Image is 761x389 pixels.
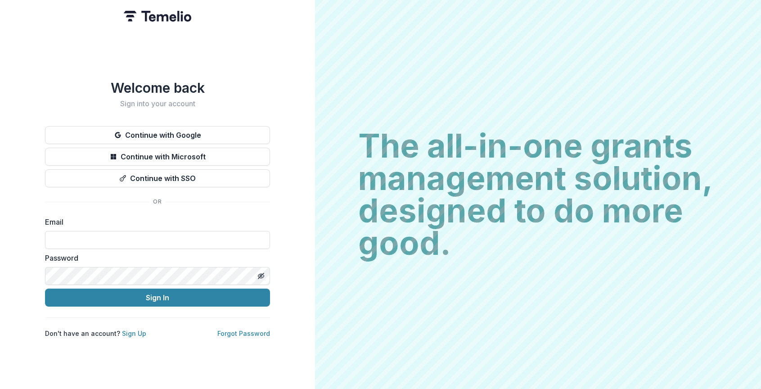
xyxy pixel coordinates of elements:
[45,148,270,166] button: Continue with Microsoft
[45,126,270,144] button: Continue with Google
[45,169,270,187] button: Continue with SSO
[45,80,270,96] h1: Welcome back
[45,217,265,227] label: Email
[122,330,146,337] a: Sign Up
[45,100,270,108] h2: Sign into your account
[45,289,270,307] button: Sign In
[217,330,270,337] a: Forgot Password
[124,11,191,22] img: Temelio
[45,329,146,338] p: Don't have an account?
[45,253,265,263] label: Password
[254,269,268,283] button: Toggle password visibility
